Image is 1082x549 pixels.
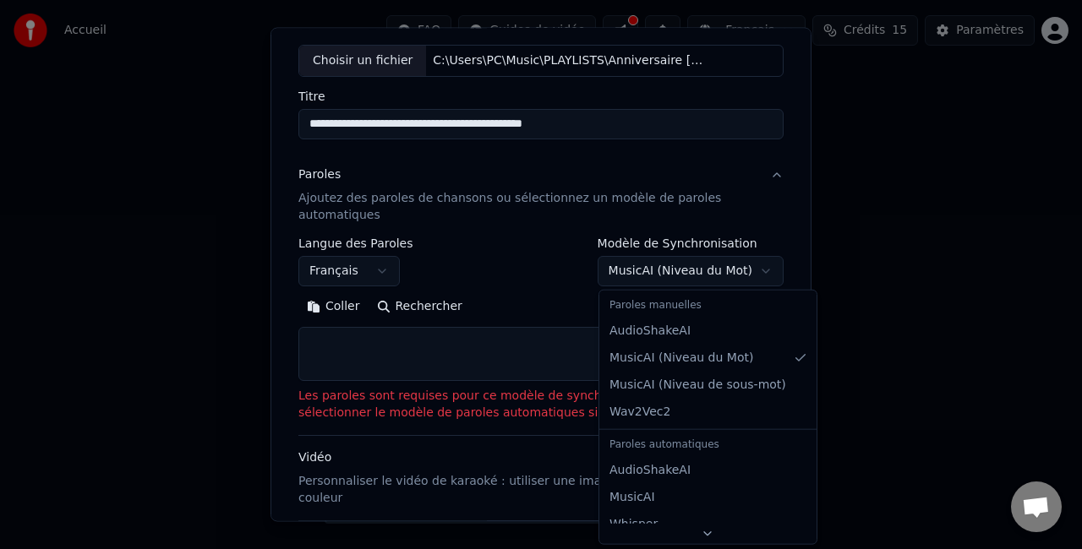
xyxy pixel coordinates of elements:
div: Paroles automatiques [603,433,813,457]
span: AudioShakeAI [609,462,691,479]
span: Wav2Vec2 [609,404,670,421]
span: MusicAI [609,489,655,506]
div: Paroles manuelles [603,294,813,318]
span: MusicAI ( Niveau du Mot ) [609,350,753,367]
span: AudioShakeAI [609,323,691,340]
span: Whisper [609,516,658,533]
span: MusicAI ( Niveau de sous-mot ) [609,377,786,394]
